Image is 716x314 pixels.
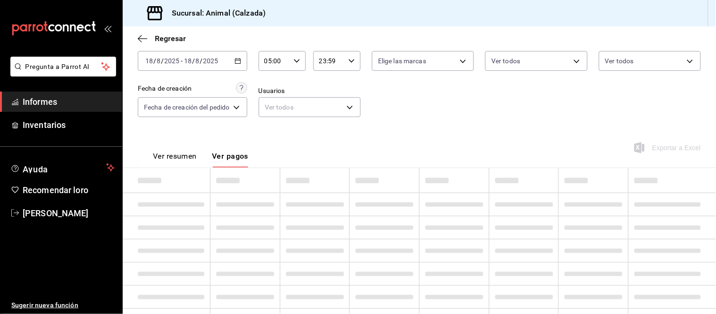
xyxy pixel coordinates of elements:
font: Fecha de creación del pedido [144,103,230,111]
font: / [200,57,203,65]
font: Ver todos [605,57,634,65]
font: [PERSON_NAME] [23,208,89,218]
input: -- [156,57,161,65]
font: Fecha de creación [138,85,192,92]
font: Ayuda [23,164,48,174]
font: Usuarios [259,87,285,95]
font: Sugerir nueva función [11,301,78,309]
font: / [153,57,156,65]
font: / [161,57,164,65]
font: Inventarios [23,120,66,130]
button: Regresar [138,34,186,43]
input: ---- [164,57,180,65]
font: Regresar [155,34,186,43]
input: -- [145,57,153,65]
input: -- [195,57,200,65]
font: Recomendar loro [23,185,88,195]
font: Ver pagos [212,152,248,161]
font: / [192,57,195,65]
input: ---- [203,57,219,65]
input: -- [184,57,192,65]
button: abrir_cajón_menú [104,25,111,32]
div: pestañas de navegación [153,151,248,168]
font: Pregunta a Parrot AI [25,63,90,70]
font: Sucursal: Animal (Calzada) [172,8,266,17]
font: Ver todos [491,57,520,65]
button: Pregunta a Parrot AI [10,57,116,76]
font: Ver todos [265,103,294,111]
font: - [181,57,183,65]
font: Ver resumen [153,152,197,161]
a: Pregunta a Parrot AI [7,68,116,78]
font: Elige las marcas [378,57,426,65]
font: Informes [23,97,57,107]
